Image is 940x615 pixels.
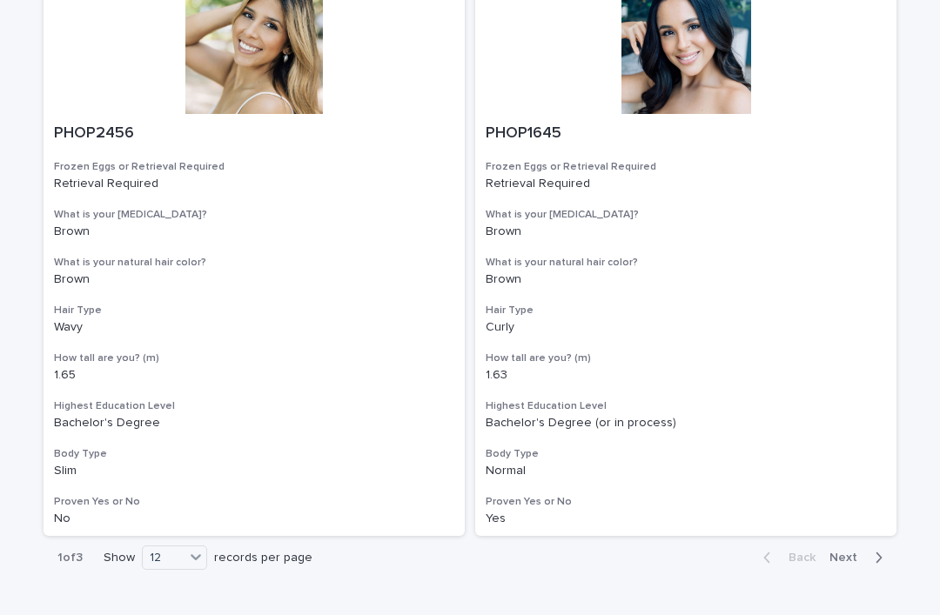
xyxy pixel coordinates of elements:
p: No [54,511,454,526]
p: Retrieval Required [486,177,886,191]
p: Brown [54,224,454,239]
h3: Hair Type [54,304,454,318]
h3: Hair Type [486,304,886,318]
h3: How tall are you? (m) [54,351,454,365]
p: Show [104,551,135,565]
h3: What is your natural hair color? [54,256,454,270]
p: Bachelor's Degree [54,416,454,431]
h3: Body Type [54,447,454,461]
button: Next [822,550,896,565]
p: 1.63 [486,368,886,383]
p: PHOP1645 [486,124,886,144]
div: 12 [143,549,185,567]
span: Back [778,551,816,564]
h3: Highest Education Level [486,399,886,413]
p: Brown [486,224,886,239]
p: 1.65 [54,368,454,383]
p: Brown [54,272,454,287]
p: 1 of 3 [44,537,97,579]
p: Slim [54,464,454,478]
button: Back [749,550,822,565]
p: Brown [486,272,886,287]
p: records per page [214,551,312,565]
h3: Proven Yes or No [54,495,454,509]
p: Wavy [54,320,454,335]
h3: Frozen Eggs or Retrieval Required [54,160,454,174]
p: Bachelor's Degree (or in process) [486,416,886,431]
p: Retrieval Required [54,177,454,191]
h3: What is your [MEDICAL_DATA]? [54,208,454,222]
h3: What is your natural hair color? [486,256,886,270]
span: Next [829,551,868,564]
p: Yes [486,511,886,526]
p: Normal [486,464,886,478]
p: Curly [486,320,886,335]
h3: Body Type [486,447,886,461]
h3: What is your [MEDICAL_DATA]? [486,208,886,222]
h3: Proven Yes or No [486,495,886,509]
p: PHOP2456 [54,124,454,144]
h3: Frozen Eggs or Retrieval Required [486,160,886,174]
h3: How tall are you? (m) [486,351,886,365]
h3: Highest Education Level [54,399,454,413]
